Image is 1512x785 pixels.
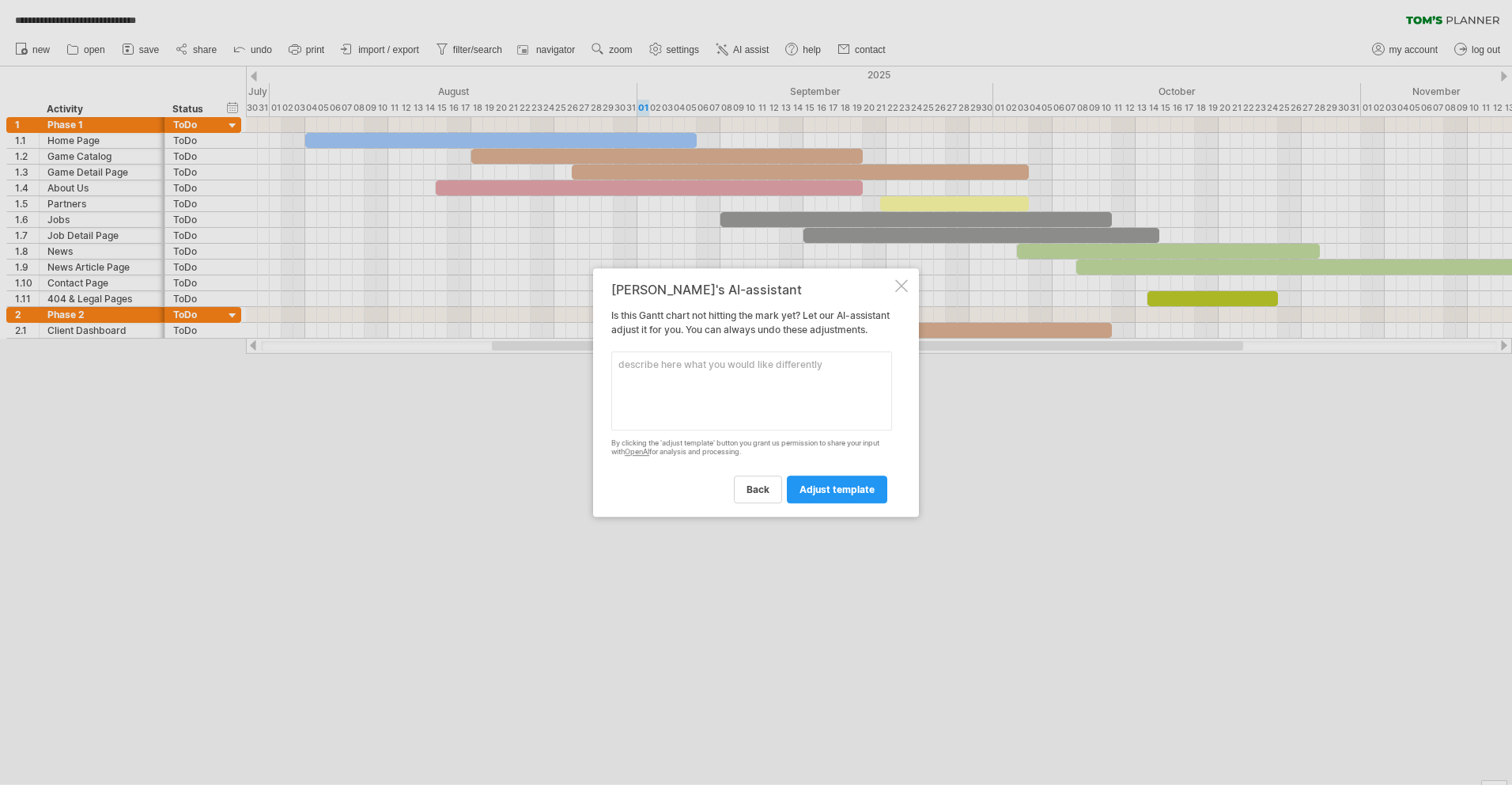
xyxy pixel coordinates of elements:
div: By clicking the 'adjust template' button you grant us permission to share your input with for ana... [611,439,892,457]
div: Is this Gantt chart not hitting the mark yet? Let our AI-assistant adjust it for you. You can alw... [611,283,892,502]
span: back [747,484,769,495]
a: adjust template [787,476,887,503]
div: [PERSON_NAME]'s AI-assistant [611,283,892,297]
a: back [734,476,782,503]
span: adjust template [799,484,875,495]
a: OpenAI [625,447,649,456]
